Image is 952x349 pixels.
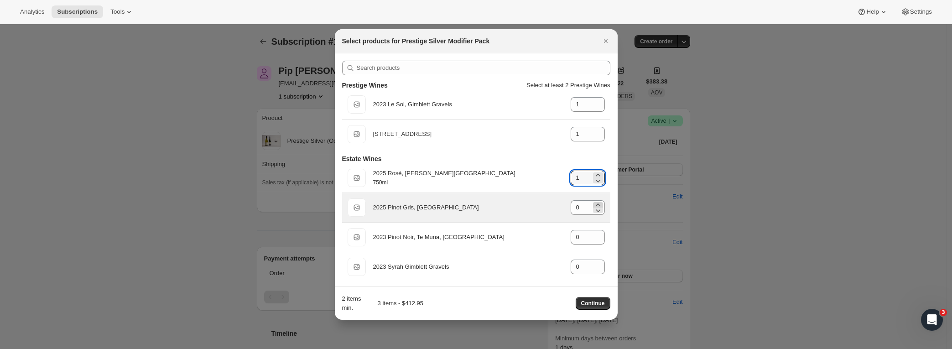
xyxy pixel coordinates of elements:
h2: Select products for Prestige Silver Modifier Pack [342,36,490,46]
input: Search products [357,61,610,75]
button: Settings [895,5,937,18]
span: Help [866,8,879,16]
h3: Estate Wines [342,154,382,163]
div: 2023 Syrah Gimblett Gravels [373,262,563,271]
span: Settings [910,8,932,16]
div: 2023 Le Sol, Gimblett Gravels [373,100,563,109]
span: Continue [581,300,605,307]
span: 3 [940,309,947,316]
span: Subscriptions [57,8,98,16]
button: Subscriptions [52,5,103,18]
iframe: Intercom live chat [921,309,943,331]
div: 2023 Pinot Noir, Te Muna, [GEOGRAPHIC_DATA] [373,233,563,242]
button: Analytics [15,5,50,18]
span: Analytics [20,8,44,16]
button: Tools [105,5,139,18]
button: Close [599,35,612,47]
p: Select at least 2 Prestige Wines [526,81,610,90]
h3: Prestige Wines [342,81,388,90]
div: 2 items min. [342,294,364,313]
div: [STREET_ADDRESS] [373,130,563,139]
span: Tools [110,8,125,16]
button: Continue [576,297,610,310]
div: 2025 Rosé, [PERSON_NAME][GEOGRAPHIC_DATA] [373,169,563,178]
button: Help [852,5,893,18]
div: 2025 Pinot Gris, [GEOGRAPHIC_DATA] [373,203,563,212]
div: 3 items - $412.95 [368,299,423,308]
small: 750ml [373,179,388,186]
